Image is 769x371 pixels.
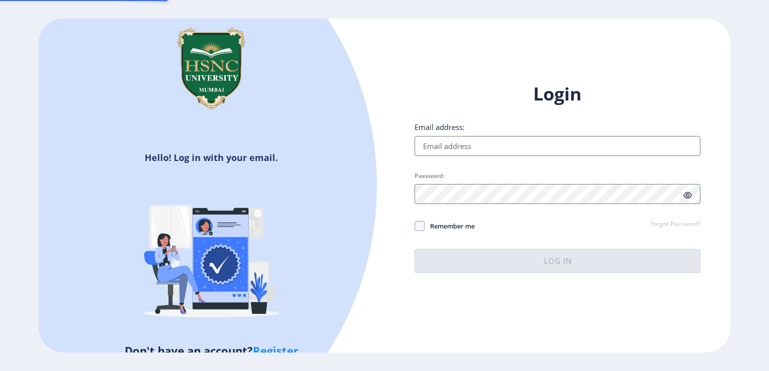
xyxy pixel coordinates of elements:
[415,122,465,132] label: Email address:
[46,342,377,358] h5: Don't have an account?
[253,343,298,358] a: Register
[650,220,700,229] a: Forgot Password?
[415,136,700,156] input: Email address
[124,167,299,342] img: Verified-rafiki.svg
[415,249,700,273] button: Log In
[415,172,445,180] label: Password:
[415,82,700,106] h1: Login
[425,220,475,232] span: Remember me
[161,18,261,118] img: hsnc.png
